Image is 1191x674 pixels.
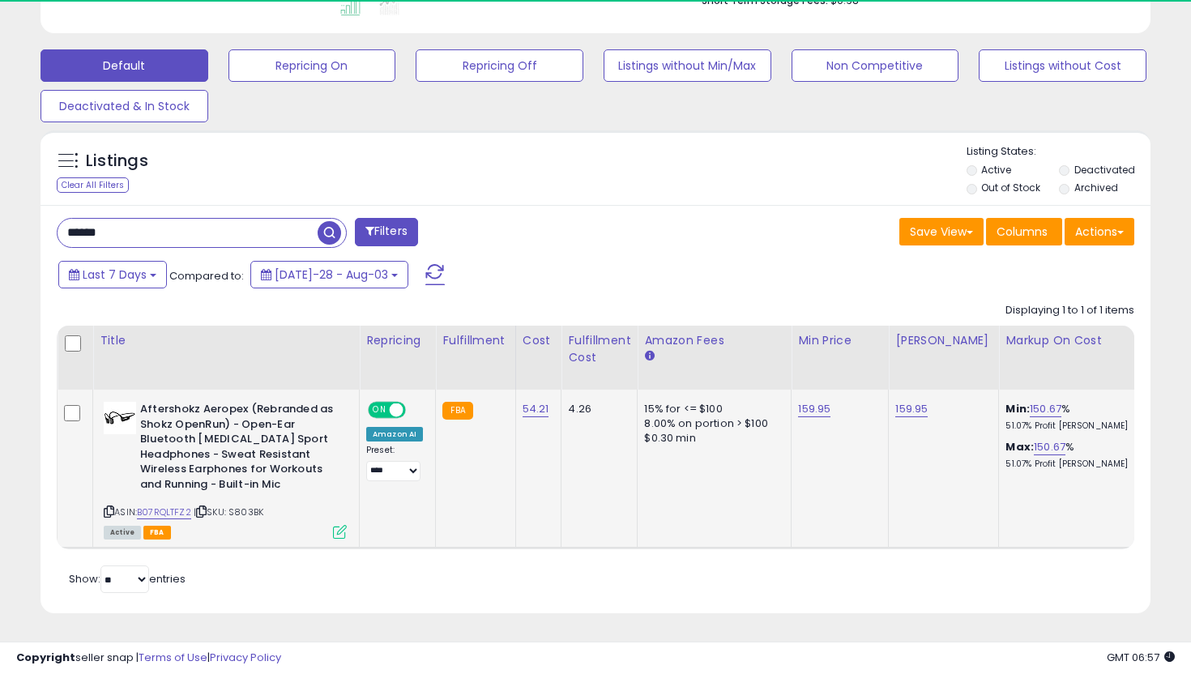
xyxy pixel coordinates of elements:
[228,49,396,82] button: Repricing On
[1005,332,1146,349] div: Markup on Cost
[41,49,208,82] button: Default
[250,261,408,288] button: [DATE]-28 - Aug-03
[644,431,779,446] div: $0.30 min
[83,267,147,283] span: Last 7 Days
[1107,650,1175,665] span: 2025-08-11 06:57 GMT
[1005,402,1140,432] div: %
[997,224,1048,240] span: Columns
[366,427,423,442] div: Amazon AI
[1034,439,1065,455] a: 150.67
[798,332,882,349] div: Min Price
[523,401,549,417] a: 54.21
[16,651,281,666] div: seller snap | |
[979,49,1146,82] button: Listings without Cost
[104,402,347,537] div: ASIN:
[137,505,191,519] a: B07RQLTFZ2
[442,332,508,349] div: Fulfillment
[1005,440,1140,470] div: %
[104,402,136,434] img: 31ebV99+zzL._SL40_.jpg
[644,416,779,431] div: 8.00% on portion > $100
[1074,181,1118,194] label: Archived
[604,49,771,82] button: Listings without Min/Max
[86,150,148,173] h5: Listings
[16,650,75,665] strong: Copyright
[355,218,418,246] button: Filters
[792,49,959,82] button: Non Competitive
[1074,163,1135,177] label: Deactivated
[644,349,654,364] small: Amazon Fees.
[644,402,779,416] div: 15% for <= $100
[104,526,141,540] span: All listings currently available for purchase on Amazon
[895,332,992,349] div: [PERSON_NAME]
[58,261,167,288] button: Last 7 Days
[986,218,1062,245] button: Columns
[416,49,583,82] button: Repricing Off
[57,177,129,193] div: Clear All Filters
[1005,459,1140,470] p: 51.07% Profit [PERSON_NAME]
[140,402,337,496] b: Aftershokz Aeropex (Rebranded as Shokz OpenRun) - Open-Ear Bluetooth [MEDICAL_DATA] Sport Headpho...
[366,445,423,481] div: Preset:
[568,332,630,366] div: Fulfillment Cost
[194,505,263,518] span: | SKU: S803BK
[981,181,1040,194] label: Out of Stock
[369,403,390,417] span: ON
[1005,401,1030,416] b: Min:
[1005,303,1134,318] div: Displaying 1 to 1 of 1 items
[210,650,281,665] a: Privacy Policy
[981,163,1011,177] label: Active
[523,332,555,349] div: Cost
[41,90,208,122] button: Deactivated & In Stock
[1005,420,1140,432] p: 51.07% Profit [PERSON_NAME]
[798,401,830,417] a: 159.95
[1030,401,1061,417] a: 150.67
[1005,439,1034,454] b: Max:
[568,402,625,416] div: 4.26
[442,402,472,420] small: FBA
[899,218,984,245] button: Save View
[275,267,388,283] span: [DATE]-28 - Aug-03
[69,571,186,587] span: Show: entries
[999,326,1153,390] th: The percentage added to the cost of goods (COGS) that forms the calculator for Min & Max prices.
[967,144,1151,160] p: Listing States:
[143,526,171,540] span: FBA
[403,403,429,417] span: OFF
[895,401,928,417] a: 159.95
[644,332,784,349] div: Amazon Fees
[139,650,207,665] a: Terms of Use
[1065,218,1134,245] button: Actions
[366,332,429,349] div: Repricing
[169,268,244,284] span: Compared to:
[100,332,352,349] div: Title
